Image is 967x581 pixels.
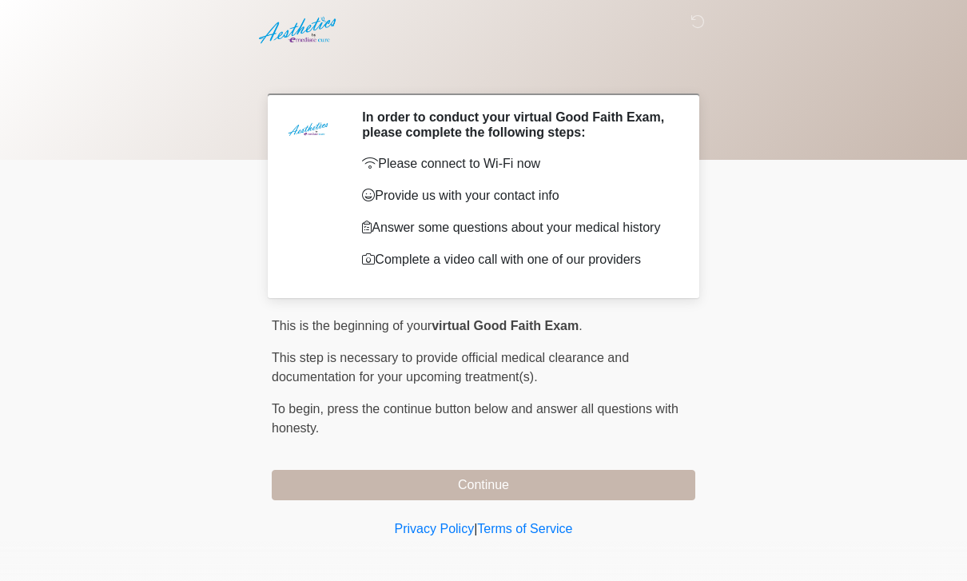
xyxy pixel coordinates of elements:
p: Please connect to Wi-Fi now [362,154,671,173]
img: Agent Avatar [284,109,332,157]
span: This is the beginning of your [272,319,432,332]
p: Complete a video call with one of our providers [362,250,671,269]
span: . [579,319,582,332]
a: Terms of Service [477,522,572,535]
h2: In order to conduct your virtual Good Faith Exam, please complete the following steps: [362,109,671,140]
span: This step is necessary to provide official medical clearance and documentation for your upcoming ... [272,351,629,384]
a: Privacy Policy [395,522,475,535]
p: Provide us with your contact info [362,186,671,205]
a: | [474,522,477,535]
img: Aesthetics by Emediate Cure Logo [256,12,343,49]
span: press the continue button below and answer all questions with honesty. [272,402,678,435]
button: Continue [272,470,695,500]
strong: virtual Good Faith Exam [432,319,579,332]
p: Answer some questions about your medical history [362,218,671,237]
span: To begin, [272,402,327,416]
h1: ‎ ‎ ‎ [260,58,707,87]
